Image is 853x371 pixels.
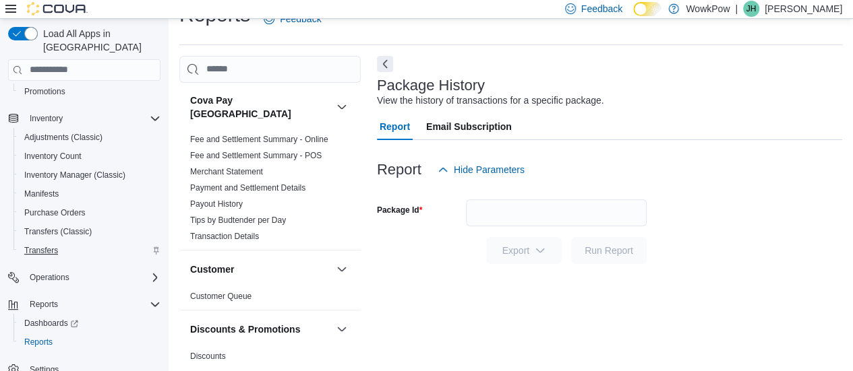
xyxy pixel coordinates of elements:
[190,351,226,361] a: Discounts
[24,189,59,199] span: Manifests
[19,315,84,331] a: Dashboards
[258,5,326,32] a: Feedback
[24,151,82,162] span: Inventory Count
[190,351,226,362] span: Discounts
[190,150,322,161] span: Fee and Settlement Summary - POS
[746,1,757,17] span: JH
[432,156,530,183] button: Hide Parameters
[19,83,160,100] span: Promotions
[24,86,65,97] span: Promotions
[30,299,58,310] span: Reports
[19,148,160,164] span: Inventory Count
[24,296,160,312] span: Reports
[13,314,166,333] a: Dashboards
[13,241,166,260] button: Transfers
[571,237,647,264] button: Run Report
[377,162,421,178] h3: Report
[190,215,286,226] span: Tips by Budtender per Day
[280,12,321,26] span: Feedback
[179,131,361,250] div: Cova Pay [GEOGRAPHIC_DATA]
[13,128,166,147] button: Adjustments (Classic)
[19,129,160,145] span: Adjustments (Classic)
[24,110,68,127] button: Inventory
[190,183,305,193] a: Payment and Settlement Details
[3,295,166,314] button: Reports
[19,242,63,259] a: Transfers
[190,135,328,144] a: Fee and Settlement Summary - Online
[190,231,259,242] span: Transaction Details
[19,224,160,240] span: Transfers (Classic)
[486,237,562,264] button: Export
[426,113,512,140] span: Email Subscription
[377,77,485,94] h3: Package History
[19,334,160,350] span: Reports
[19,186,160,202] span: Manifests
[190,263,234,276] h3: Customer
[30,113,63,124] span: Inventory
[38,27,160,54] span: Load All Apps in [GEOGRAPHIC_DATA]
[585,244,633,257] span: Run Report
[633,2,661,16] input: Dark Mode
[765,1,842,17] p: [PERSON_NAME]
[13,203,166,222] button: Purchase Orders
[19,205,91,221] a: Purchase Orders
[190,291,252,302] span: Customer Queue
[19,224,97,240] a: Transfers (Classic)
[19,83,71,100] a: Promotions
[377,56,393,72] button: Next
[190,151,322,160] a: Fee and Settlement Summary - POS
[190,199,243,209] span: Payout History
[334,99,350,115] button: Cova Pay [GEOGRAPHIC_DATA]
[30,272,69,283] span: Operations
[190,134,328,145] span: Fee and Settlement Summary - Online
[19,242,160,259] span: Transfers
[24,269,75,285] button: Operations
[581,2,622,15] span: Feedback
[494,237,554,264] span: Export
[3,268,166,287] button: Operations
[24,337,53,347] span: Reports
[27,2,88,15] img: Cova
[334,321,350,337] button: Discounts & Promotions
[13,147,166,166] button: Inventory Count
[19,186,64,202] a: Manifests
[19,167,160,183] span: Inventory Manager (Classic)
[334,261,350,277] button: Customer
[633,16,634,17] span: Dark Mode
[190,166,263,177] span: Merchant Statement
[24,110,160,127] span: Inventory
[19,315,160,331] span: Dashboards
[190,199,243,209] a: Payout History
[19,334,58,350] a: Reports
[19,167,131,183] a: Inventory Manager (Classic)
[19,129,108,145] a: Adjustments (Classic)
[13,222,166,241] button: Transfers (Classic)
[24,132,102,143] span: Adjustments (Classic)
[190,323,300,336] h3: Discounts & Promotions
[13,184,166,203] button: Manifests
[454,163,525,176] span: Hide Parameters
[19,148,87,164] a: Inventory Count
[13,333,166,351] button: Reports
[24,269,160,285] span: Operations
[24,318,78,329] span: Dashboards
[686,1,730,17] p: WowkPow
[377,205,422,215] label: Package Id
[377,94,604,108] div: View the history of transactions for a specific package.
[190,232,259,241] a: Transaction Details
[24,170,125,180] span: Inventory Manager (Classic)
[179,288,361,310] div: Customer
[19,205,160,221] span: Purchase Orders
[190,292,252,301] a: Customer Queue
[13,166,166,184] button: Inventory Manager (Classic)
[190,94,331,121] button: Cova Pay [GEOGRAPHIC_DATA]
[190,215,286,225] a: Tips by Budtender per Day
[190,323,331,336] button: Discounts & Promotions
[24,207,86,218] span: Purchase Orders
[24,226,92,237] span: Transfers (Classic)
[3,109,166,128] button: Inventory
[735,1,738,17] p: |
[24,296,63,312] button: Reports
